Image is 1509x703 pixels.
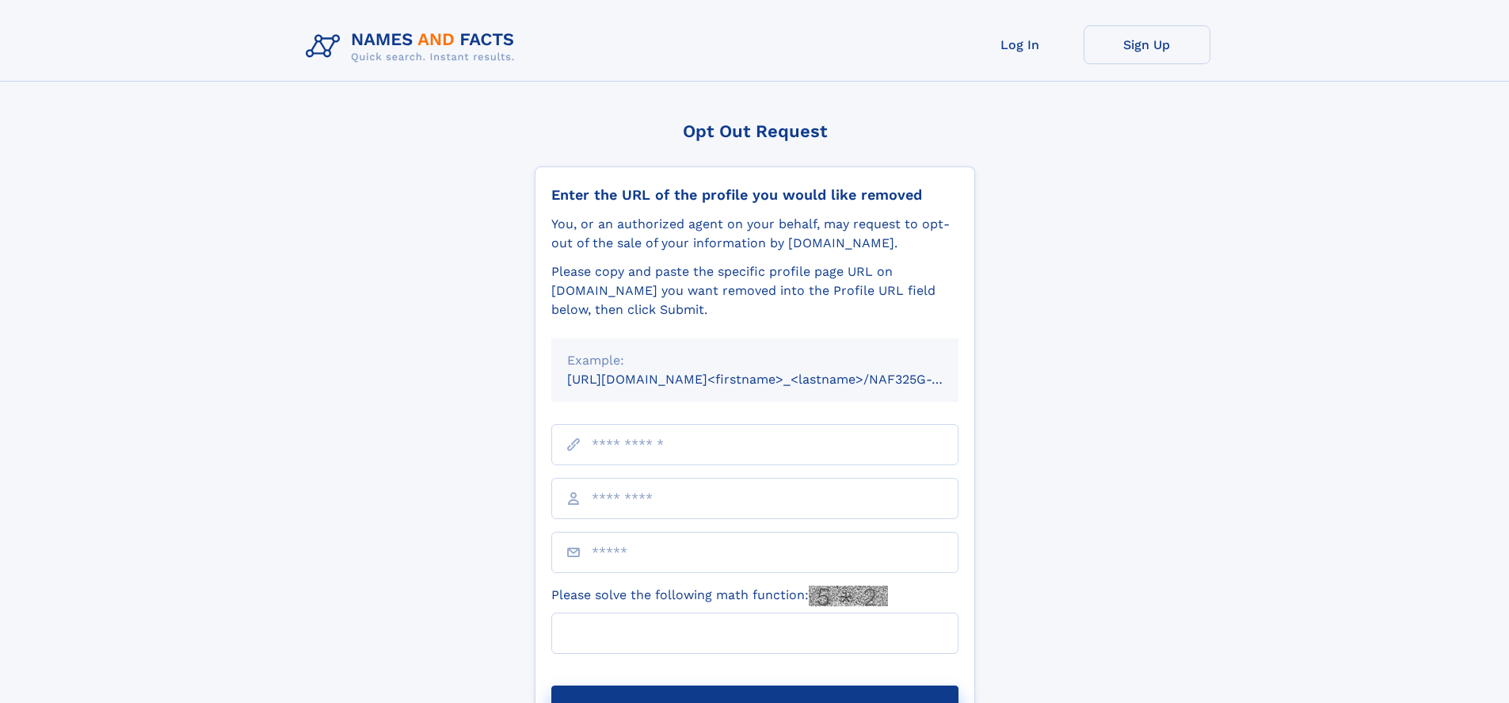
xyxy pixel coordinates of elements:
[567,372,989,387] small: [URL][DOMAIN_NAME]<firstname>_<lastname>/NAF325G-xxxxxxxx
[535,121,975,141] div: Opt Out Request
[1084,25,1210,64] a: Sign Up
[567,351,943,370] div: Example:
[551,262,958,319] div: Please copy and paste the specific profile page URL on [DOMAIN_NAME] you want removed into the Pr...
[551,186,958,204] div: Enter the URL of the profile you would like removed
[551,215,958,253] div: You, or an authorized agent on your behalf, may request to opt-out of the sale of your informatio...
[299,25,528,68] img: Logo Names and Facts
[551,586,888,606] label: Please solve the following math function:
[957,25,1084,64] a: Log In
